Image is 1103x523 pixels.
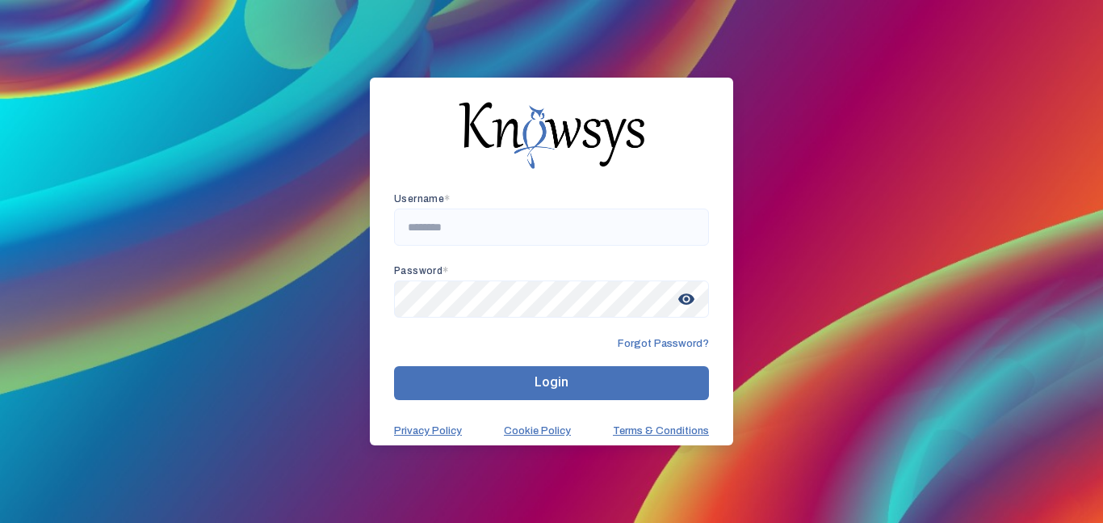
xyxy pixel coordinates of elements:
img: knowsys-logo.png [459,102,644,168]
a: Terms & Conditions [613,424,709,437]
span: visibility [672,285,701,314]
span: Forgot Password? [618,337,709,350]
span: Login [535,374,568,390]
button: Login [394,366,709,400]
app-required-indication: Password [394,265,449,276]
a: Cookie Policy [504,424,571,437]
app-required-indication: Username [394,193,451,205]
a: Privacy Policy [394,424,462,437]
